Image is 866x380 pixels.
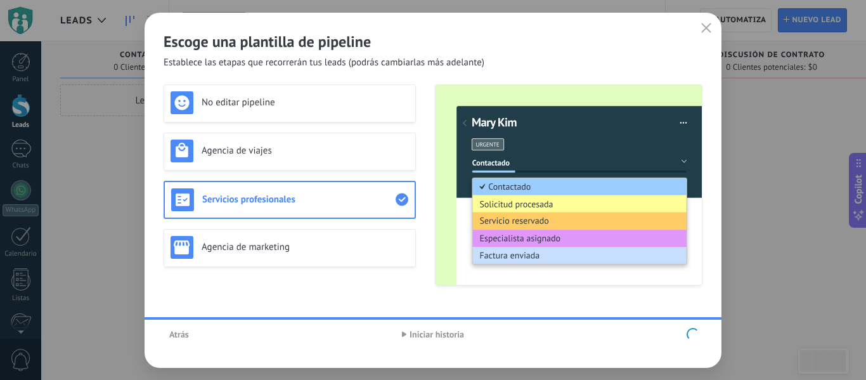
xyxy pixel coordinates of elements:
[396,325,470,344] button: Iniciar historia
[164,325,195,344] button: Atrás
[164,32,702,51] h2: Escoge una plantilla de pipeline
[410,330,464,339] span: Iniciar historia
[164,56,484,69] span: Establece las etapas que recorrerán tus leads (podrás cambiarlas más adelante)
[169,330,189,339] span: Atrás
